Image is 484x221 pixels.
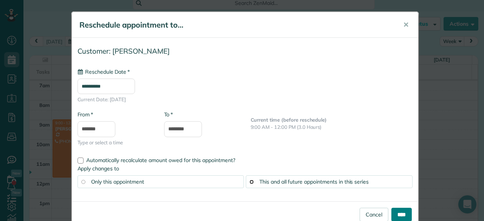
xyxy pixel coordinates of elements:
[403,20,409,29] span: ✕
[78,111,93,118] label: From
[78,68,130,76] label: Reschedule Date
[86,157,235,164] span: Automatically recalculate amount owed for this appointment?
[91,178,144,185] span: Only this appointment
[251,117,327,123] b: Current time (before reschedule)
[164,111,173,118] label: To
[78,165,413,172] label: Apply changes to
[78,47,413,55] h4: Customer: [PERSON_NAME]
[78,96,413,103] span: Current Date: [DATE]
[79,20,392,30] h5: Reschedule appointment to...
[250,180,253,184] input: This and all future appointments in this series
[78,139,153,146] span: Type or select a time
[259,178,369,185] span: This and all future appointments in this series
[81,180,85,184] input: Only this appointment
[251,124,413,131] p: 9:00 AM - 12:00 PM (3.0 Hours)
